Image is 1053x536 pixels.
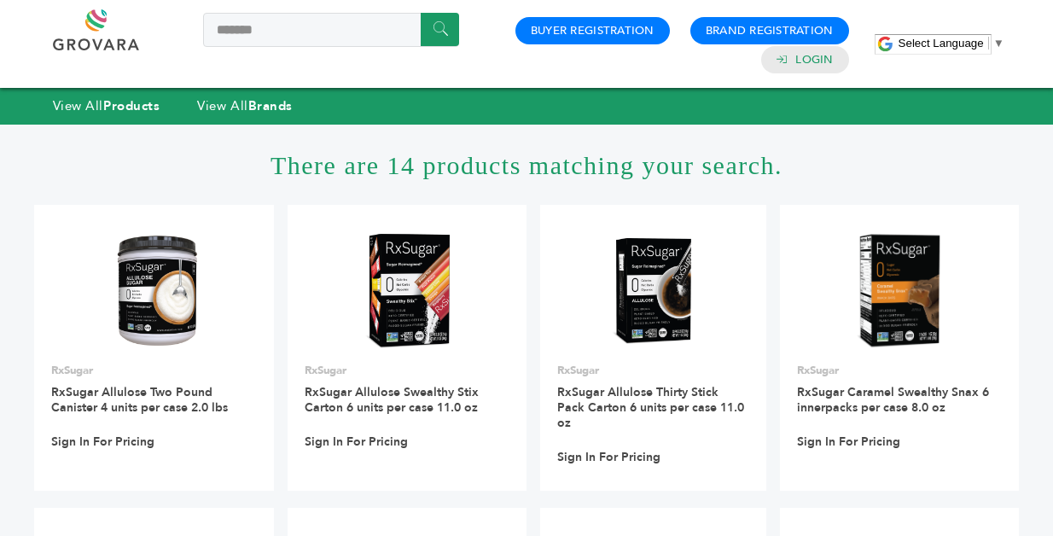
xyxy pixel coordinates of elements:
a: View AllBrands [197,97,293,114]
strong: Products [103,97,160,114]
a: Sign In For Pricing [51,434,154,450]
input: Search a product or brand... [203,13,459,47]
h1: There are 14 products matching your search. [34,125,1019,205]
a: Sign In For Pricing [557,450,660,465]
p: RxSugar [557,363,749,378]
a: RxSugar Allulose Thirty Stick Pack Carton 6 units per case 11.0 oz [557,384,744,431]
a: Select Language​ [899,37,1004,50]
img: RxSugar Allulose Thirty Stick Pack Carton 6 units per case 11.0 oz [591,229,715,352]
a: Sign In For Pricing [305,434,408,450]
span: Select Language [899,37,984,50]
a: Buyer Registration [531,23,654,38]
a: View AllProducts [53,97,160,114]
p: RxSugar [797,363,1003,378]
a: Brand Registration [706,23,834,38]
a: Sign In For Pricing [797,434,900,450]
a: Login [795,52,833,67]
a: RxSugar Allulose Swealthy Stix Carton 6 units per case 11.0 oz [305,384,479,416]
img: RxSugar Allulose Swealthy Stix Carton 6 units per case 11.0 oz [346,229,469,352]
img: RxSugar Caramel Swealthy Snax 6 innerpacks per case 8.0 oz [838,229,962,352]
p: RxSugar [51,363,257,378]
a: RxSugar Allulose Two Pound Canister 4 units per case 2.0 lbs [51,384,228,416]
span: ​ [988,37,989,50]
img: RxSugar Allulose Two Pound Canister 4 units per case 2.0 lbs [92,229,216,352]
span: ▼ [993,37,1004,50]
a: RxSugar Caramel Swealthy Snax 6 innerpacks per case 8.0 oz [797,384,989,416]
strong: Brands [248,97,293,114]
p: RxSugar [305,363,510,378]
